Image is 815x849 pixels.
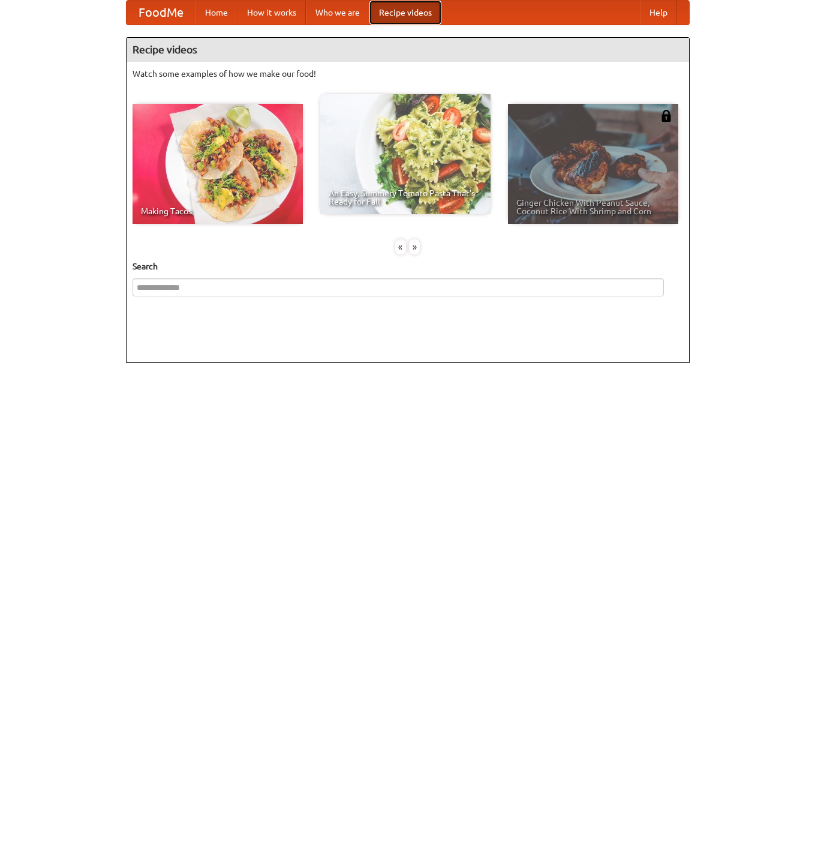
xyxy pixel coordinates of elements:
h5: Search [133,260,683,272]
a: Who we are [306,1,369,25]
span: Making Tacos [141,207,294,215]
a: How it works [237,1,306,25]
span: An Easy, Summery Tomato Pasta That's Ready for Fall [329,189,482,206]
div: « [395,239,406,254]
a: Recipe videos [369,1,441,25]
a: FoodMe [127,1,196,25]
p: Watch some examples of how we make our food! [133,68,683,80]
div: » [409,239,420,254]
h4: Recipe videos [127,38,689,62]
img: 483408.png [660,110,672,122]
a: Home [196,1,237,25]
a: Help [640,1,677,25]
a: An Easy, Summery Tomato Pasta That's Ready for Fall [320,94,491,214]
a: Making Tacos [133,104,303,224]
